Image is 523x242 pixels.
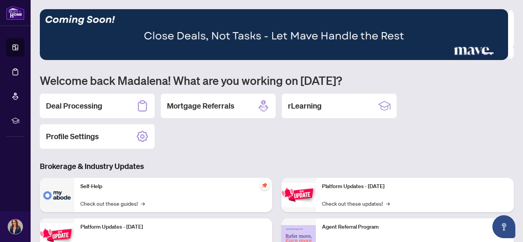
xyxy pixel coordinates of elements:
[322,199,390,208] a: Check out these updates!→
[463,52,466,55] button: 1
[80,199,145,208] a: Check out these guides!→
[288,101,322,111] h2: rLearning
[141,199,145,208] span: →
[46,101,102,111] h2: Deal Processing
[469,52,472,55] button: 2
[6,6,25,20] img: logo
[40,73,514,88] h1: Welcome back Madalena! What are you working on [DATE]?
[386,199,390,208] span: →
[497,52,500,55] button: 5
[322,182,508,191] p: Platform Updates - [DATE]
[322,223,508,231] p: Agent Referral Program
[503,52,506,55] button: 6
[46,131,99,142] h2: Profile Settings
[492,215,515,238] button: Open asap
[80,182,266,191] p: Self-Help
[260,181,269,190] span: pushpin
[40,161,514,172] h3: Brokerage & Industry Updates
[8,219,23,234] img: Profile Icon
[80,223,266,231] p: Platform Updates - [DATE]
[40,9,508,60] img: Slide 3
[40,178,74,212] img: Self-Help
[281,183,316,207] img: Platform Updates - June 23, 2025
[482,52,494,55] button: 4
[167,101,234,111] h2: Mortgage Referrals
[476,52,479,55] button: 3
